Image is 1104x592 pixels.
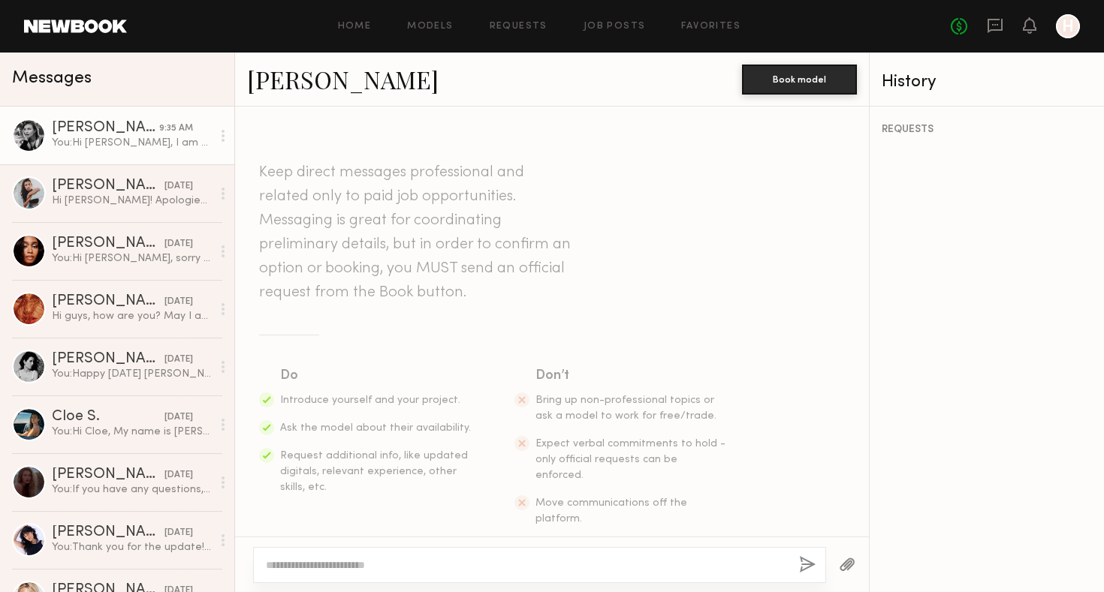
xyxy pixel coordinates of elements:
div: [PERSON_NAME] [52,467,164,482]
div: History [882,74,1092,91]
div: [PERSON_NAME] [52,121,159,136]
div: Do [280,365,472,386]
span: Introduce yourself and your project. [280,395,460,405]
span: Messages [12,70,92,87]
div: You: Hi [PERSON_NAME], I am Hitomi from elims, a women’s premium denim brand. [URL][DOMAIN_NAME] ... [52,136,212,150]
div: Don’t [535,365,728,386]
div: You: Hi [PERSON_NAME], sorry for the late response. we wanted to have a fitting session during th... [52,251,212,266]
div: 9:35 AM [159,122,193,136]
a: [PERSON_NAME] [247,63,439,95]
header: Keep direct messages professional and related only to paid job opportunities. Messaging is great ... [259,161,575,305]
div: Cloe S. [52,410,164,425]
div: Hi guys, how are you? May I ask you to reschedule our meeting for another day? I have a fiver fro... [52,309,212,323]
div: [DATE] [164,353,193,367]
div: [PERSON_NAME] [52,294,164,309]
div: [PERSON_NAME] [52,236,164,251]
div: REQUESTS [882,125,1092,135]
button: Book model [742,65,857,95]
span: Ask the model about their availability. [280,423,471,433]
a: H [1056,14,1080,38]
a: Home [338,22,372,32]
a: Book model [742,72,857,85]
span: Expect verbal commitments to hold - only official requests can be enforced. [535,439,725,480]
div: [DATE] [164,237,193,251]
div: You: Hi Cloe, My name is [PERSON_NAME] and I’m developing a women’s premium jeans brand. Our comp... [52,425,212,439]
div: You: If you have any questions, please let me know. See you [DATE]! [52,482,212,497]
a: Favorites [681,22,741,32]
span: Bring up non-professional topics or ask a model to work for free/trade. [535,395,716,421]
a: Job Posts [584,22,646,32]
div: [PERSON_NAME] [52,352,164,367]
div: You: Thank you for the update! We are available at 1-2pm [DATE]. Will it work for you? [52,540,212,554]
div: [DATE] [164,468,193,482]
div: [PERSON_NAME] [52,179,164,194]
div: [PERSON_NAME] [52,525,164,540]
a: Requests [490,22,547,32]
div: [DATE] [164,179,193,194]
div: Hi [PERSON_NAME]! Apologies I was away from this app for a few months, if happy toto work with yo... [52,194,212,208]
span: Move communications off the platform. [535,498,687,524]
div: [DATE] [164,526,193,540]
div: You: Happy [DATE] [PERSON_NAME]! If you'll have time for the casting on 8/24 or 8/26, please let ... [52,367,212,381]
div: [DATE] [164,295,193,309]
span: Request additional info, like updated digitals, relevant experience, other skills, etc. [280,451,468,492]
a: Models [407,22,453,32]
div: [DATE] [164,410,193,425]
